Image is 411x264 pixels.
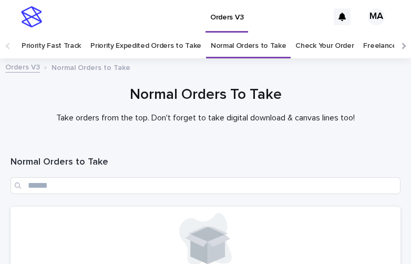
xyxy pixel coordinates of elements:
img: stacker-logo-s-only.png [21,6,42,27]
input: Search [11,177,400,194]
p: Take orders from the top. Don't forget to take digital download & canvas lines too! [11,113,400,123]
a: Normal Orders to Take [211,34,286,58]
h1: Normal Orders To Take [11,85,400,105]
a: Priority Fast Track [22,34,81,58]
h1: Normal Orders to Take [11,156,400,169]
a: Orders V3 [5,60,40,73]
div: MA [368,8,385,25]
a: Check Your Order [295,34,354,58]
p: Normal Orders to Take [52,61,130,73]
a: Priority Expedited Orders to Take [90,34,201,58]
